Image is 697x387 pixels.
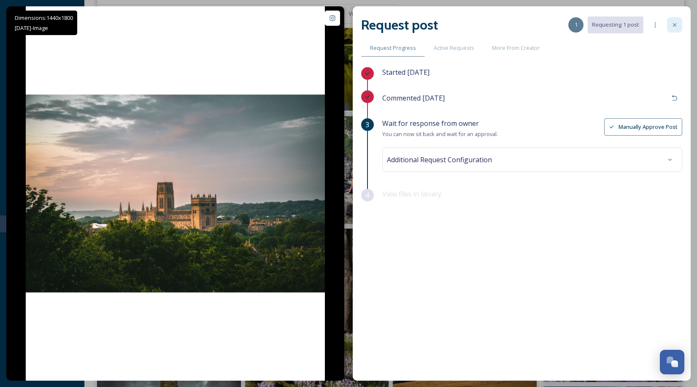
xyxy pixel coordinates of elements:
[365,190,369,200] span: 4
[382,119,479,128] span: Wait for response from owner
[361,15,438,35] h2: Request post
[15,14,73,22] span: Dimensions: 1440 x 1800
[382,93,445,103] span: Commented [DATE]
[370,44,416,52] span: Request Progress
[492,44,540,52] span: More From Creator
[588,16,643,33] button: Requesting 1 post
[604,118,682,136] button: Manually Approve Post
[365,120,369,130] span: 3
[15,24,48,32] span: [DATE] - Image
[382,130,498,138] span: You can now sit back and wait for an approval.
[575,21,578,29] span: 1
[660,350,684,374] button: Open Chat
[382,189,441,199] span: View files in library
[387,155,492,165] span: Additional Request Configuration
[434,44,474,52] span: Active Requests
[382,68,430,77] span: Started [DATE]
[26,6,325,381] img: Getting up for sunrise this morning was not fun but I got this shot from a new location durhamcat...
